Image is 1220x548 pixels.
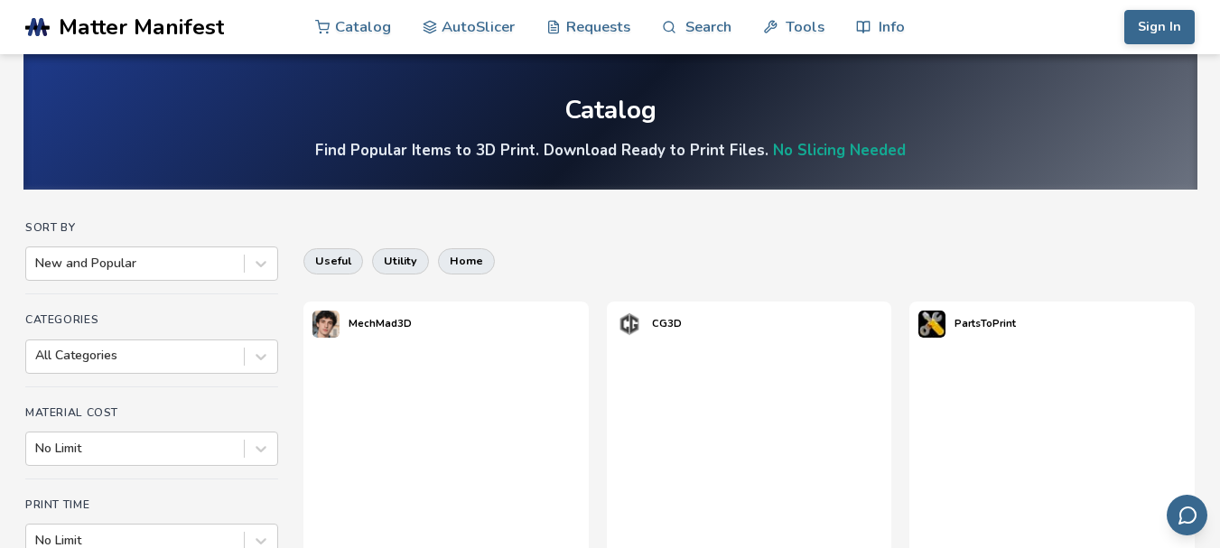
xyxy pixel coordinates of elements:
[35,441,39,456] input: No Limit
[25,313,278,326] h4: Categories
[616,311,643,338] img: CG3D's profile
[773,140,906,161] a: No Slicing Needed
[315,140,906,161] h4: Find Popular Items to 3D Print. Download Ready to Print Files.
[372,248,429,274] button: utility
[607,302,691,347] a: CG3D's profileCG3D
[59,14,224,40] span: Matter Manifest
[312,311,340,338] img: MechMad3D's profile
[349,314,412,333] p: MechMad3D
[955,314,1016,333] p: PartsToPrint
[25,498,278,511] h4: Print Time
[303,248,363,274] button: useful
[652,314,682,333] p: CG3D
[1167,495,1207,535] button: Send feedback via email
[438,248,495,274] button: home
[35,348,39,363] input: All Categories
[25,406,278,419] h4: Material Cost
[25,221,278,234] h4: Sort By
[35,256,39,271] input: New and Popular
[909,302,1025,347] a: PartsToPrint's profilePartsToPrint
[1124,10,1195,44] button: Sign In
[35,534,39,548] input: No Limit
[918,311,945,338] img: PartsToPrint's profile
[303,302,421,347] a: MechMad3D's profileMechMad3D
[564,97,657,125] div: Catalog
